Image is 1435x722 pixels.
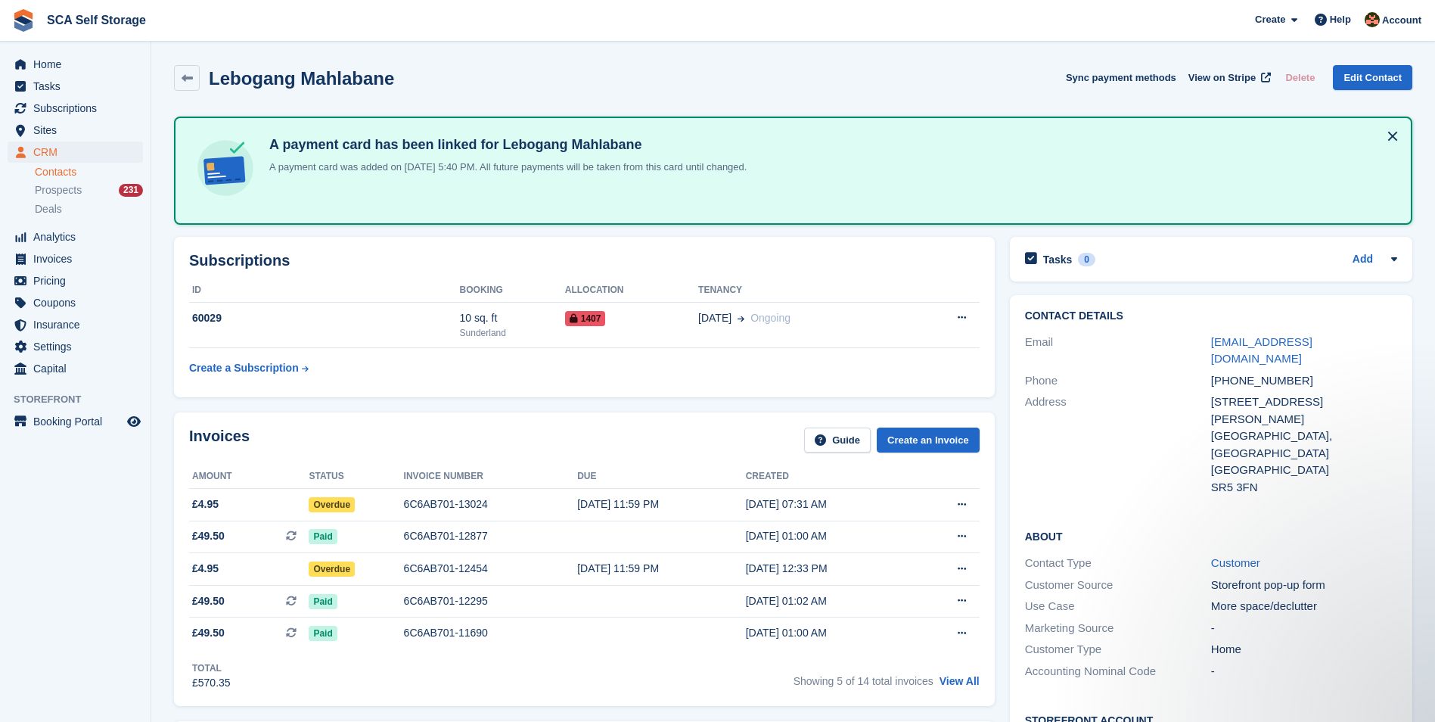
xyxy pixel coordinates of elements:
th: ID [189,279,460,303]
div: Contact Type [1025,555,1211,572]
span: £4.95 [192,561,219,577]
a: menu [8,54,143,75]
div: Home [1211,641,1397,658]
div: Accounting Nominal Code [1025,663,1211,680]
span: Home [33,54,124,75]
span: Ongoing [750,312,790,324]
span: [DATE] [698,310,731,326]
div: 6C6AB701-12295 [404,593,578,609]
a: menu [8,292,143,313]
div: [DATE] 11:59 PM [577,496,746,512]
span: £4.95 [192,496,219,512]
a: Add [1353,251,1373,269]
a: menu [8,358,143,379]
div: [DATE] 11:59 PM [577,561,746,577]
div: Phone [1025,372,1211,390]
a: menu [8,142,143,163]
div: Sunderland [460,326,565,340]
span: Booking Portal [33,411,124,432]
span: Analytics [33,226,124,247]
span: Sites [33,120,124,141]
a: menu [8,411,143,432]
a: View All [940,675,980,687]
a: SCA Self Storage [41,8,152,33]
div: Address [1025,394,1211,496]
span: View on Stripe [1188,70,1256,86]
a: Preview store [125,412,143,431]
th: Allocation [565,279,698,303]
span: Paid [309,594,337,609]
th: Created [746,465,915,489]
div: 6C6AB701-11690 [404,625,578,641]
a: menu [8,226,143,247]
h2: Invoices [189,428,250,453]
div: Customer Source [1025,577,1211,594]
div: 10 sq. ft [460,310,565,326]
th: Invoice number [404,465,578,489]
a: View on Stripe [1182,65,1274,90]
div: 6C6AB701-13024 [404,496,578,512]
img: Sarah Race [1365,12,1380,27]
a: Guide [804,428,871,453]
a: Prospects 231 [35,182,143,198]
div: Storefront pop-up form [1211,577,1397,594]
h4: A payment card has been linked for Lebogang Mahlabane [263,136,747,154]
div: [GEOGRAPHIC_DATA] [1211,462,1397,479]
div: 231 [119,184,143,197]
div: 0 [1078,253,1095,266]
div: [PHONE_NUMBER] [1211,372,1397,390]
span: Overdue [309,497,355,512]
div: [STREET_ADDRESS][PERSON_NAME] [1211,394,1397,428]
span: Storefront [14,392,151,407]
span: Create [1255,12,1285,27]
div: [DATE] 12:33 PM [746,561,915,577]
th: Due [577,465,746,489]
span: Tasks [33,76,124,97]
a: Create an Invoice [877,428,980,453]
th: Tenancy [698,279,908,303]
span: Prospects [35,183,82,198]
div: Marketing Source [1025,620,1211,637]
a: menu [8,248,143,269]
div: More space/declutter [1211,598,1397,615]
h2: Lebogang Mahlabane [209,68,394,89]
th: Amount [189,465,309,489]
a: menu [8,270,143,291]
button: Delete [1279,65,1321,90]
div: 60029 [189,310,460,326]
a: menu [8,336,143,357]
a: menu [8,314,143,335]
a: menu [8,98,143,119]
span: Help [1330,12,1351,27]
a: menu [8,120,143,141]
div: 6C6AB701-12454 [404,561,578,577]
div: [DATE] 07:31 AM [746,496,915,512]
div: [DATE] 01:02 AM [746,593,915,609]
span: Capital [33,358,124,379]
div: Customer Type [1025,641,1211,658]
span: Paid [309,529,337,544]
h2: About [1025,528,1397,543]
span: Pricing [33,270,124,291]
div: £570.35 [192,675,231,691]
span: CRM [33,142,124,163]
a: Edit Contact [1333,65,1412,90]
div: [DATE] 01:00 AM [746,625,915,641]
div: Email [1025,334,1211,368]
div: Create a Subscription [189,360,299,376]
div: - [1211,620,1397,637]
a: Customer [1211,556,1260,569]
a: Contacts [35,165,143,179]
h2: Contact Details [1025,310,1397,322]
a: Create a Subscription [189,354,309,382]
th: Booking [460,279,565,303]
img: stora-icon-8386f47178a22dfd0bd8f6a31ec36ba5ce8667c1dd55bd0f319d3a0aa187defe.svg [12,9,35,32]
h2: Tasks [1043,253,1073,266]
div: - [1211,663,1397,680]
span: Showing 5 of 14 total invoices [794,675,933,687]
span: £49.50 [192,593,225,609]
img: card-linked-ebf98d0992dc2aeb22e95c0e3c79077019eb2392cfd83c6a337811c24bc77127.svg [194,136,257,200]
div: [DATE] 01:00 AM [746,528,915,544]
span: Account [1382,13,1421,28]
span: Insurance [33,314,124,335]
